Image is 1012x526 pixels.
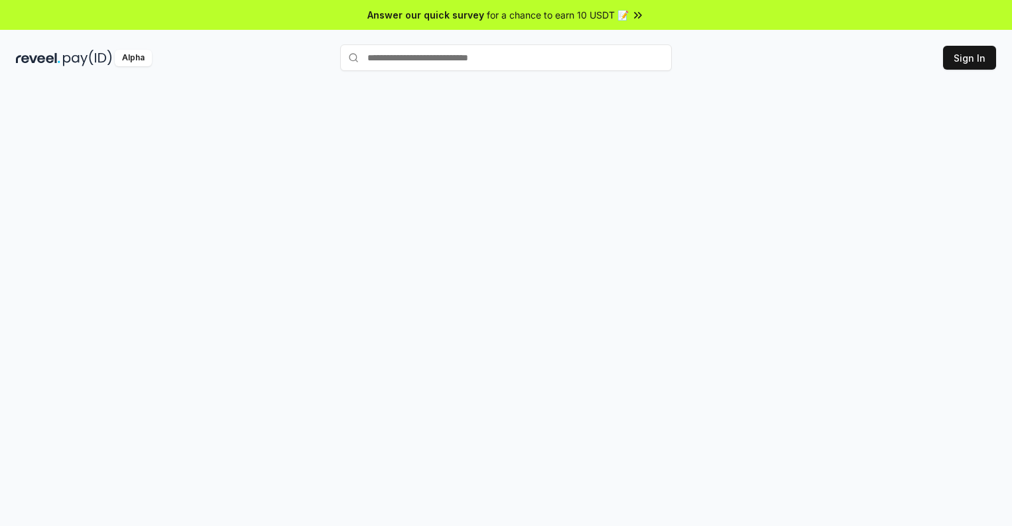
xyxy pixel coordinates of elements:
[115,50,152,66] div: Alpha
[367,8,484,22] span: Answer our quick survey
[63,50,112,66] img: pay_id
[16,50,60,66] img: reveel_dark
[487,8,629,22] span: for a chance to earn 10 USDT 📝
[943,46,996,70] button: Sign In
